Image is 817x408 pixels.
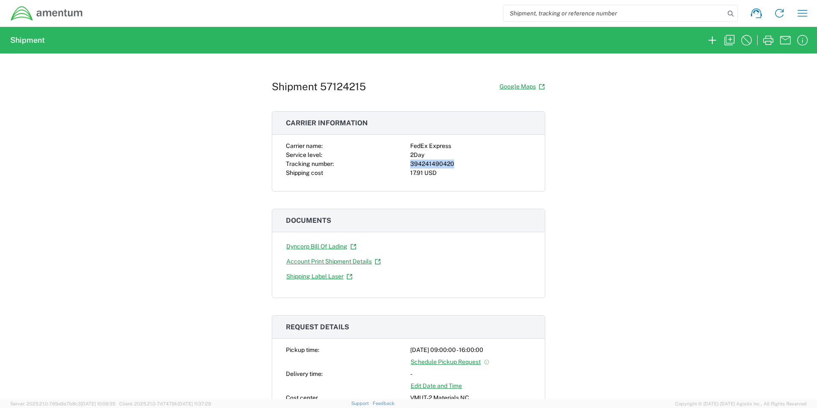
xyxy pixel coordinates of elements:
span: Documents [286,216,331,225]
a: Dyncorp Bill Of Lading [286,239,357,254]
span: Tracking number: [286,160,334,167]
a: Shipping Label Laser [286,269,353,284]
a: Edit Date and Time [410,378,462,393]
input: Shipment, tracking or reference number [503,5,725,21]
div: - [410,370,531,378]
span: Pickup time: [286,346,319,353]
div: VMUT-2 Materials NC [410,393,531,402]
div: 394241490420 [410,160,531,169]
span: Service level: [286,151,322,158]
span: Request details [286,323,349,331]
span: Carrier name: [286,142,323,149]
a: Feedback [373,401,394,406]
div: FedEx Express [410,142,531,151]
img: dyncorp [10,6,83,21]
a: Support [351,401,373,406]
span: [DATE] 11:37:29 [178,401,211,406]
div: 2Day [410,151,531,160]
div: 17.91 USD [410,169,531,177]
a: Account Print Shipment Details [286,254,381,269]
h2: Shipment [10,35,45,45]
span: Cost center [286,394,318,401]
span: Copyright © [DATE]-[DATE] Agistix Inc., All Rights Reserved [675,400,807,408]
span: Server: 2025.21.0-769a9a7b8c3 [10,401,115,406]
a: Google Maps [499,79,545,94]
span: Shipping cost [286,169,323,176]
span: [DATE] 10:09:35 [81,401,115,406]
a: Schedule Pickup Request [410,355,490,370]
span: Delivery time: [286,370,323,377]
h1: Shipment 57124215 [272,80,366,93]
div: [DATE] 09:00:00 - 16:00:00 [410,346,531,355]
span: Carrier information [286,119,368,127]
span: Client: 2025.21.0-7d7479b [119,401,211,406]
